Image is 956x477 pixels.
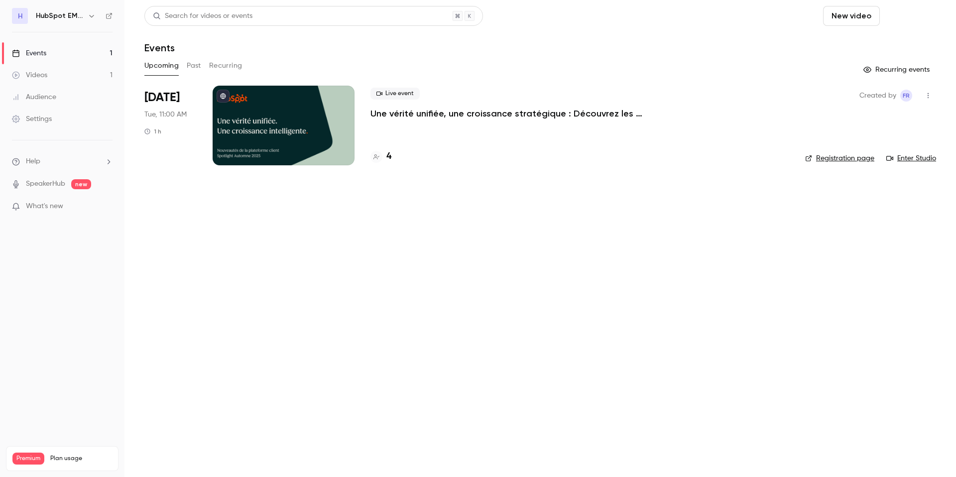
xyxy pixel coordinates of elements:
div: Events [12,48,46,58]
h4: 4 [386,150,391,163]
button: Upcoming [144,58,179,74]
a: Registration page [805,153,874,163]
div: Search for videos or events [153,11,252,21]
h6: HubSpot EMEA FR [36,11,84,21]
span: Premium [12,453,44,465]
span: Help [26,156,40,167]
div: 1 h [144,127,161,135]
div: Videos [12,70,47,80]
span: fR [903,90,910,102]
span: new [71,179,91,189]
button: Recurring events [859,62,936,78]
span: Live event [370,88,420,100]
div: Oct 7 Tue, 11:00 AM (Europe/Paris) [144,86,197,165]
span: Tue, 11:00 AM [144,110,187,119]
button: Recurring [209,58,242,74]
button: Schedule [884,6,936,26]
a: SpeakerHub [26,179,65,189]
div: Audience [12,92,56,102]
a: Une vérité unifiée, une croissance stratégique : Découvrez les nouveautés du Spotlight - Automne ... [370,108,669,119]
h1: Events [144,42,175,54]
span: What's new [26,201,63,212]
button: Past [187,58,201,74]
span: Plan usage [50,455,112,463]
span: H [18,11,22,21]
span: [DATE] [144,90,180,106]
a: 4 [370,150,391,163]
span: Created by [859,90,896,102]
span: fabien Rabusseau [900,90,912,102]
div: Settings [12,114,52,124]
li: help-dropdown-opener [12,156,113,167]
button: New video [823,6,880,26]
a: Enter Studio [886,153,936,163]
